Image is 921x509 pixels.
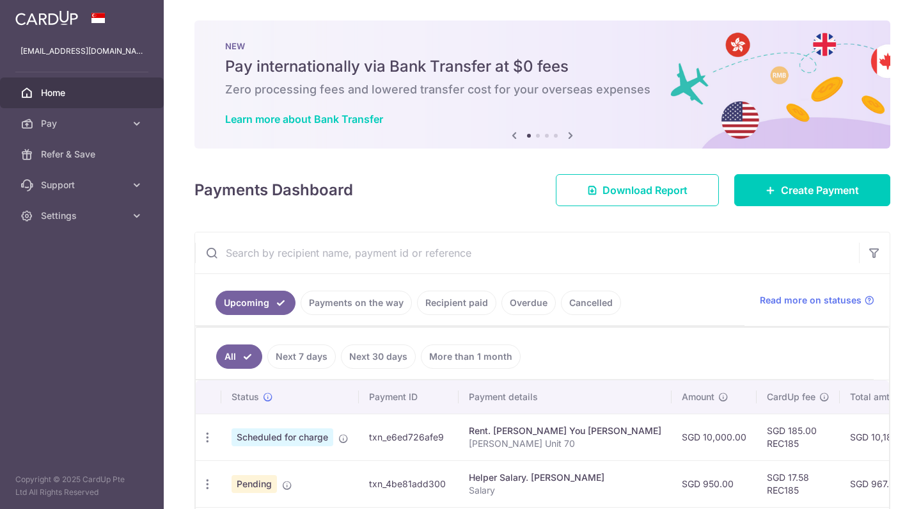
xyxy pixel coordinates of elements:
[232,475,277,493] span: Pending
[417,291,496,315] a: Recipient paid
[781,182,859,198] span: Create Payment
[602,182,688,198] span: Download Report
[20,45,143,58] p: [EMAIL_ADDRESS][DOMAIN_NAME]
[757,414,840,460] td: SGD 185.00 REC185
[682,391,714,403] span: Amount
[672,460,757,507] td: SGD 950.00
[556,174,719,206] a: Download Report
[561,291,621,315] a: Cancelled
[850,391,892,403] span: Total amt.
[216,344,262,369] a: All
[225,56,860,77] h5: Pay internationally via Bank Transfer at $0 fees
[359,380,459,414] th: Payment ID
[194,179,353,202] h4: Payments Dashboard
[359,414,459,460] td: txn_e6ed726afe9
[41,148,125,161] span: Refer & Save
[469,471,661,484] div: Helper Salary. [PERSON_NAME]
[225,41,860,51] p: NEW
[359,460,459,507] td: txn_4be81add300
[41,86,125,99] span: Home
[760,294,874,307] a: Read more on statuses
[15,10,78,26] img: CardUp
[225,113,383,125] a: Learn more about Bank Transfer
[672,414,757,460] td: SGD 10,000.00
[501,291,556,315] a: Overdue
[760,294,862,307] span: Read more on statuses
[734,174,890,206] a: Create Payment
[301,291,412,315] a: Payments on the way
[216,291,295,315] a: Upcoming
[195,232,859,273] input: Search by recipient name, payment id or reference
[469,437,661,450] p: [PERSON_NAME] Unit 70
[232,391,259,403] span: Status
[41,209,125,222] span: Settings
[41,117,125,130] span: Pay
[41,179,125,191] span: Support
[459,380,672,414] th: Payment details
[194,20,890,149] img: Bank transfer banner
[421,344,521,369] a: More than 1 month
[341,344,416,369] a: Next 30 days
[469,424,661,437] div: Rent. [PERSON_NAME] You [PERSON_NAME]
[267,344,336,369] a: Next 7 days
[767,391,815,403] span: CardUp fee
[232,428,333,446] span: Scheduled for charge
[469,484,661,497] p: Salary
[225,82,860,97] h6: Zero processing fees and lowered transfer cost for your overseas expenses
[757,460,840,507] td: SGD 17.58 REC185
